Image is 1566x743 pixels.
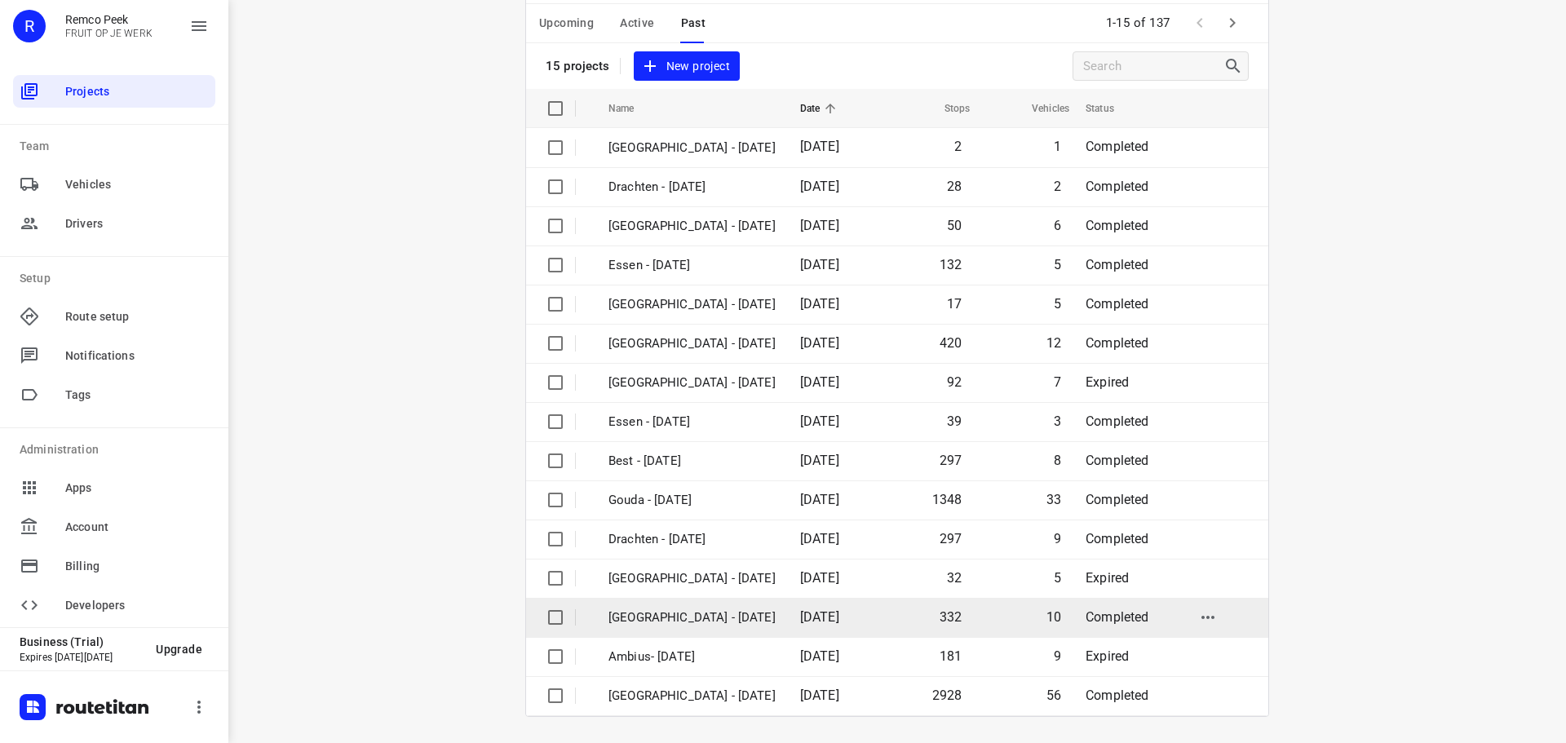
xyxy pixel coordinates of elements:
span: New project [644,56,730,77]
span: [DATE] [800,531,839,546]
span: 3 [1054,414,1061,429]
p: Zwolle - Monday [608,687,776,705]
span: 10 [1046,609,1061,625]
span: 1348 [932,492,962,507]
span: 5 [1054,296,1061,312]
span: 181 [940,648,962,664]
span: Completed [1086,492,1149,507]
span: Tags [65,387,209,404]
span: [DATE] [800,648,839,664]
span: [DATE] [800,492,839,507]
span: 5 [1054,257,1061,272]
div: Tags [13,378,215,411]
span: Completed [1086,414,1149,429]
span: 56 [1046,688,1061,703]
div: Apps [13,471,215,504]
p: 15 projects [546,59,610,73]
div: Drivers [13,207,215,240]
button: New project [634,51,740,82]
p: Business (Trial) [20,635,143,648]
p: Zwolle - Tuesday [608,334,776,353]
p: [GEOGRAPHIC_DATA] - [DATE] [608,569,776,588]
span: 332 [940,609,962,625]
button: Upgrade [143,635,215,664]
span: 5 [1054,570,1061,586]
span: Status [1086,99,1135,118]
span: Account [65,519,209,536]
span: [DATE] [800,257,839,272]
div: Search [1223,56,1248,76]
p: Gouda - Tuesday [608,491,776,510]
span: [DATE] [800,453,839,468]
p: Essen - Wednesday [608,256,776,275]
span: 2 [954,139,962,154]
div: Projects [13,75,215,108]
span: 1-15 of 137 [1099,6,1178,41]
span: 39 [947,414,962,429]
span: 9 [1054,648,1061,664]
span: 9 [1054,531,1061,546]
p: Antwerpen - Thursday [608,139,776,157]
span: Apps [65,480,209,497]
span: [DATE] [800,139,839,154]
span: Completed [1086,139,1149,154]
span: 420 [940,335,962,351]
span: Completed [1086,257,1149,272]
p: Team [20,138,215,155]
span: Completed [1086,453,1149,468]
span: 6 [1054,218,1061,233]
p: Best - Tuesday [608,452,776,471]
span: 32 [947,570,962,586]
p: Antwerpen - Tuesday [608,295,776,314]
span: [DATE] [800,335,839,351]
p: Essen - Tuesday [608,413,776,431]
span: Stops [923,99,971,118]
input: Search projects [1083,54,1223,79]
span: [DATE] [800,688,839,703]
p: Drachten - Thursday [608,178,776,197]
span: [DATE] [800,609,839,625]
p: Setup [20,270,215,287]
span: Vehicles [65,176,209,193]
span: 297 [940,453,962,468]
div: Account [13,511,215,543]
span: Projects [65,83,209,100]
p: Drachten - Tuesday [608,530,776,549]
span: [DATE] [800,374,839,390]
span: 132 [940,257,962,272]
div: R [13,10,46,42]
span: Expired [1086,570,1129,586]
span: [DATE] [800,179,839,194]
span: [DATE] [800,414,839,429]
span: [DATE] [800,570,839,586]
p: Expires [DATE][DATE] [20,652,143,663]
p: Gemeente Rotterdam - Tuesday [608,374,776,392]
div: Billing [13,550,215,582]
span: Completed [1086,335,1149,351]
span: [DATE] [800,296,839,312]
span: 7 [1054,374,1061,390]
span: Completed [1086,609,1149,625]
span: 50 [947,218,962,233]
span: Upgrade [156,643,202,656]
span: 2 [1054,179,1061,194]
span: [DATE] [800,218,839,233]
p: [GEOGRAPHIC_DATA] - [DATE] [608,217,776,236]
span: Developers [65,597,209,614]
p: [GEOGRAPHIC_DATA] - [DATE] [608,608,776,627]
span: Name [608,99,656,118]
span: Date [800,99,842,118]
div: Vehicles [13,168,215,201]
span: Completed [1086,688,1149,703]
span: Notifications [65,347,209,365]
span: 17 [947,296,962,312]
span: 28 [947,179,962,194]
div: Notifications [13,339,215,372]
div: Developers [13,589,215,621]
span: 1 [1054,139,1061,154]
p: Remco Peek [65,13,153,26]
span: 12 [1046,335,1061,351]
span: 8 [1054,453,1061,468]
p: FRUIT OP JE WERK [65,28,153,39]
div: Route setup [13,300,215,333]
